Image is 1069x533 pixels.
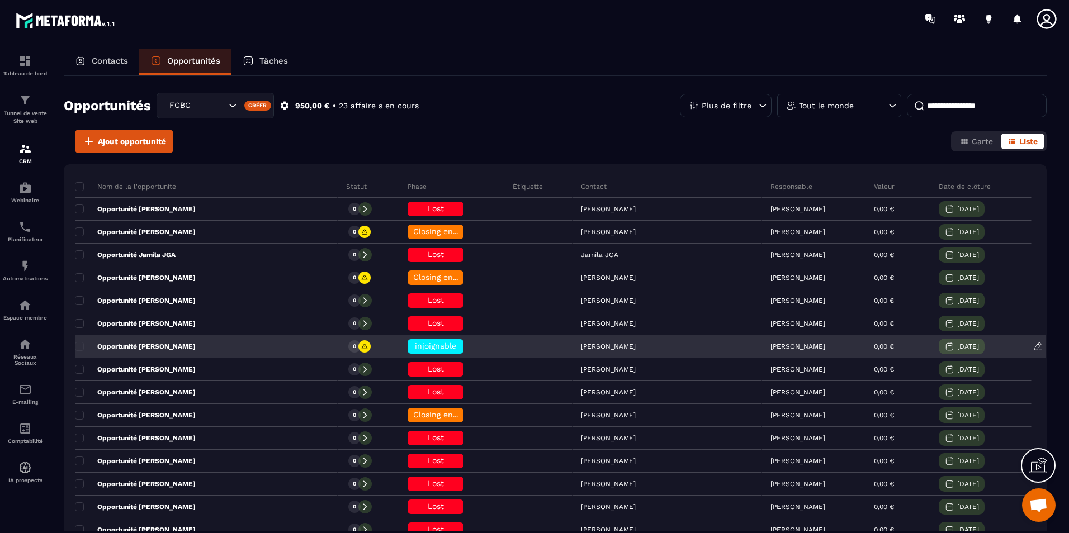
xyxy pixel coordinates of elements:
[18,337,32,351] img: social-network
[353,503,356,511] p: 0
[75,388,196,397] p: Opportunité [PERSON_NAME]
[770,320,825,327] p: [PERSON_NAME]
[957,297,979,304] p: [DATE]
[874,342,894,350] p: 0,00 €
[428,250,444,259] span: Lost
[3,413,48,453] a: accountantaccountantComptabilité
[428,502,444,511] span: Lost
[157,93,274,118] div: Search for option
[428,318,444,327] span: Lost
[770,411,825,419] p: [PERSON_NAME]
[75,182,176,191] p: Nom de la l'opportunité
[3,158,48,164] p: CRM
[413,273,477,282] span: Closing en cours
[428,433,444,442] span: Lost
[874,228,894,236] p: 0,00 €
[770,503,825,511] p: [PERSON_NAME]
[1019,137,1038,146] span: Liste
[770,228,825,236] p: [PERSON_NAME]
[353,342,356,350] p: 0
[75,434,196,442] p: Opportunité [PERSON_NAME]
[1001,134,1044,149] button: Liste
[770,388,825,396] p: [PERSON_NAME]
[957,365,979,373] p: [DATE]
[75,273,196,282] p: Opportunité [PERSON_NAME]
[18,461,32,474] img: automations
[957,342,979,350] p: [DATE]
[428,456,444,465] span: Lost
[333,101,336,111] p: •
[259,56,288,66] p: Tâches
[957,205,979,213] p: [DATE]
[3,329,48,374] a: social-networksocial-networkRéseaux Sociaux
[770,480,825,488] p: [PERSON_NAME]
[64,94,151,117] h2: Opportunités
[957,457,979,465] p: [DATE]
[770,182,812,191] p: Responsable
[3,354,48,366] p: Réseaux Sociaux
[408,182,427,191] p: Phase
[353,274,356,282] p: 0
[415,341,456,350] span: injoignable
[206,99,226,112] input: Search for option
[770,365,825,373] p: [PERSON_NAME]
[18,220,32,234] img: scheduler
[139,49,231,75] a: Opportunités
[75,411,196,420] p: Opportunité [PERSON_NAME]
[3,46,48,85] a: formationformationTableau de bord
[3,212,48,251] a: schedulerschedulerPlanificateur
[353,297,356,304] p: 0
[16,10,116,30] img: logo
[75,456,196,465] p: Opportunité [PERSON_NAME]
[3,110,48,125] p: Tunnel de vente Site web
[75,227,196,236] p: Opportunité [PERSON_NAME]
[874,251,894,259] p: 0,00 €
[3,275,48,282] p: Automatisations
[874,457,894,465] p: 0,00 €
[770,251,825,259] p: [PERSON_NAME]
[957,388,979,396] p: [DATE]
[18,383,32,396] img: email
[953,134,1000,149] button: Carte
[92,56,128,66] p: Contacts
[167,99,206,112] span: FCBC
[75,319,196,328] p: Opportunité [PERSON_NAME]
[428,387,444,396] span: Lost
[3,236,48,242] p: Planificateur
[957,320,979,327] p: [DATE]
[874,503,894,511] p: 0,00 €
[702,102,751,110] p: Plus de filtre
[874,274,894,282] p: 0,00 €
[770,434,825,442] p: [PERSON_NAME]
[339,101,419,111] p: 23 affaire s en cours
[957,503,979,511] p: [DATE]
[18,54,32,68] img: formation
[18,93,32,107] img: formation
[957,228,979,236] p: [DATE]
[874,388,894,396] p: 0,00 €
[18,181,32,194] img: automations
[874,365,894,373] p: 0,00 €
[3,374,48,413] a: emailemailE-mailing
[353,457,356,465] p: 0
[3,85,48,134] a: formationformationTunnel de vente Site web
[972,137,993,146] span: Carte
[3,173,48,212] a: automationsautomationsWebinaire
[18,259,32,273] img: automations
[581,182,607,191] p: Contact
[957,411,979,419] p: [DATE]
[874,480,894,488] p: 0,00 €
[874,320,894,327] p: 0,00 €
[957,434,979,442] p: [DATE]
[75,250,176,259] p: Opportunité Jamila JGA
[353,388,356,396] p: 0
[75,296,196,305] p: Opportunité [PERSON_NAME]
[353,480,356,488] p: 0
[295,101,330,111] p: 950,00 €
[874,297,894,304] p: 0,00 €
[3,134,48,173] a: formationformationCRM
[75,365,196,374] p: Opportunité [PERSON_NAME]
[98,136,166,147] span: Ajout opportunité
[413,227,477,236] span: Closing en cours
[428,364,444,373] span: Lost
